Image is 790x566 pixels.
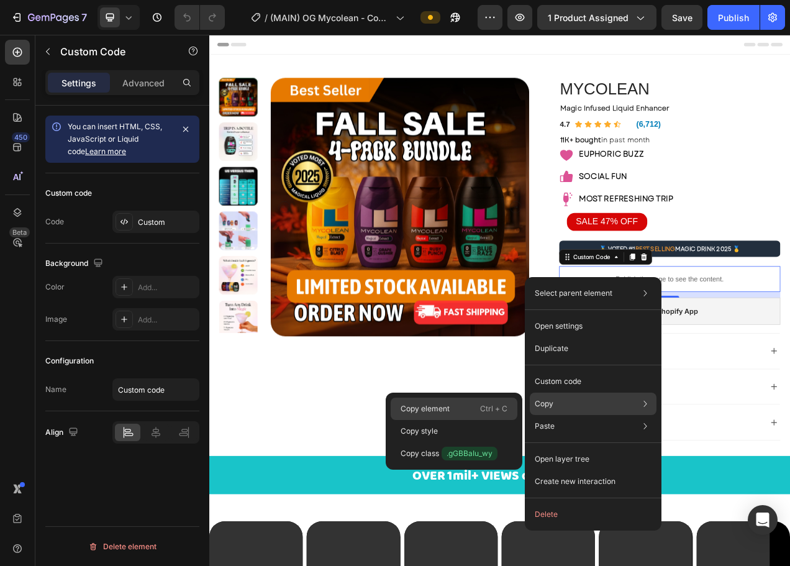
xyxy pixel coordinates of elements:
[88,539,157,554] div: Delete element
[465,280,517,291] div: Custom Code
[401,447,497,460] p: Copy class
[138,314,196,326] div: Add...
[138,217,196,228] div: Custom
[452,491,514,504] p: How to enjoy
[449,307,733,320] p: Publish the page to see the content.
[474,203,596,217] span: MOST REFRESHING TRIP
[12,132,30,142] div: 450
[535,475,615,488] p: Create new interaction
[45,384,66,395] div: Name
[5,5,93,30] button: 7
[480,403,507,415] p: Ctrl + C
[450,109,463,120] strong: 4.7
[530,503,656,526] button: Delete
[81,10,87,25] p: 7
[45,314,67,325] div: Image
[401,403,450,414] p: Copy element
[45,355,94,367] div: Configuration
[45,255,106,272] div: Background
[503,129,566,141] span: in past month
[537,5,656,30] button: 1 product assigned
[45,216,64,227] div: Code
[535,421,555,432] p: Paste
[548,109,579,120] strong: (6,712)
[209,35,790,566] iframe: Design area
[401,426,438,437] p: Copy style
[535,398,553,409] p: Copy
[265,11,268,24] span: /
[672,12,692,23] span: Save
[548,11,629,24] span: 1 product assigned
[535,376,581,387] p: Custom code
[707,5,760,30] button: Publish
[450,129,503,141] strong: 11K+ bought
[452,445,505,459] p: Ingredients
[442,447,497,460] span: .gGBBaIu_wy
[9,227,30,237] div: Beta
[526,231,552,249] div: OFF
[449,55,733,84] h1: MYCOLEAN
[661,5,702,30] button: Save
[547,269,598,280] strong: BEST SELLING
[68,122,162,156] span: You can insert HTML, CSS, JavaScript or Liquid code
[175,5,225,30] div: Undo/Redo
[718,11,749,24] div: Publish
[501,269,547,280] strong: 🥇 VOTED #1
[270,11,391,24] span: (MAIN) OG Mycolean - Comme Design
[598,269,681,280] strong: MAGIC DRINK 2025 🥇
[61,76,96,89] p: Settings
[501,231,526,248] div: 47%
[45,188,92,199] div: Custom code
[60,44,166,59] p: Custom Code
[535,288,612,299] p: Select parent element
[138,282,196,293] div: Add...
[469,231,501,249] div: SALE
[450,88,591,101] span: Magic Infused Liquid Enhancer
[45,281,65,293] div: Color
[474,146,558,160] span: EUPHORIC BUZZ
[535,343,568,354] p: Duplicate
[386,214,401,229] button: Carousel Next Arrow
[574,347,627,362] div: Shopify App
[45,537,199,557] button: Delete element
[85,147,126,156] a: Learn more
[535,321,583,332] p: Open settings
[45,424,81,441] div: Align
[122,76,165,89] p: Advanced
[535,454,589,465] p: Open layer tree
[452,399,524,413] p: Product Details
[474,175,537,189] span: SOCIAL FUN
[748,505,778,535] div: Open Intercom Messenger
